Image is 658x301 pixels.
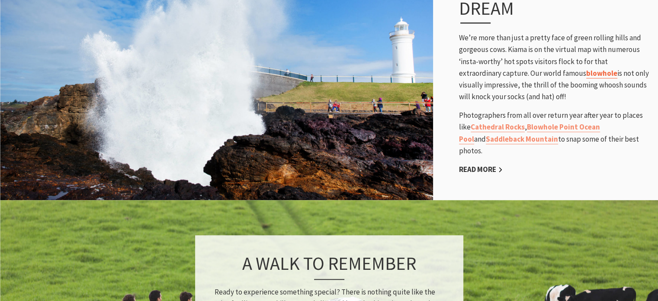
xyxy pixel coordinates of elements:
a: Blowhole Point Ocean Pool [459,122,600,144]
a: Read More [459,165,503,175]
a: blowhole [586,68,617,78]
a: Cathedral Rocks [471,122,525,132]
p: We’re more than just a pretty face of green rolling hills and gorgeous cows. Kiama is on the virt... [459,32,649,103]
h3: A walk to remember [215,252,444,279]
a: Saddleback Mountain [486,134,558,144]
p: Photographers from all over return year after year to places like , and to snap some of their bes... [459,110,649,157]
